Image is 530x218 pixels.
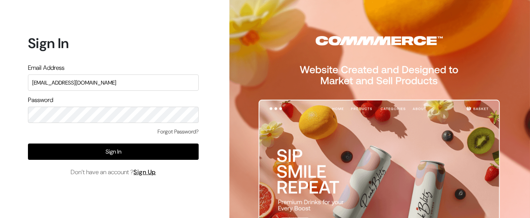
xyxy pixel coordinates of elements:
[28,63,64,73] label: Email Address
[158,128,199,136] a: Forgot Password?
[28,95,53,105] label: Password
[133,168,156,176] a: Sign Up
[28,35,199,52] h1: Sign In
[28,144,199,160] button: Sign In
[71,168,156,177] span: Don’t have an account ?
